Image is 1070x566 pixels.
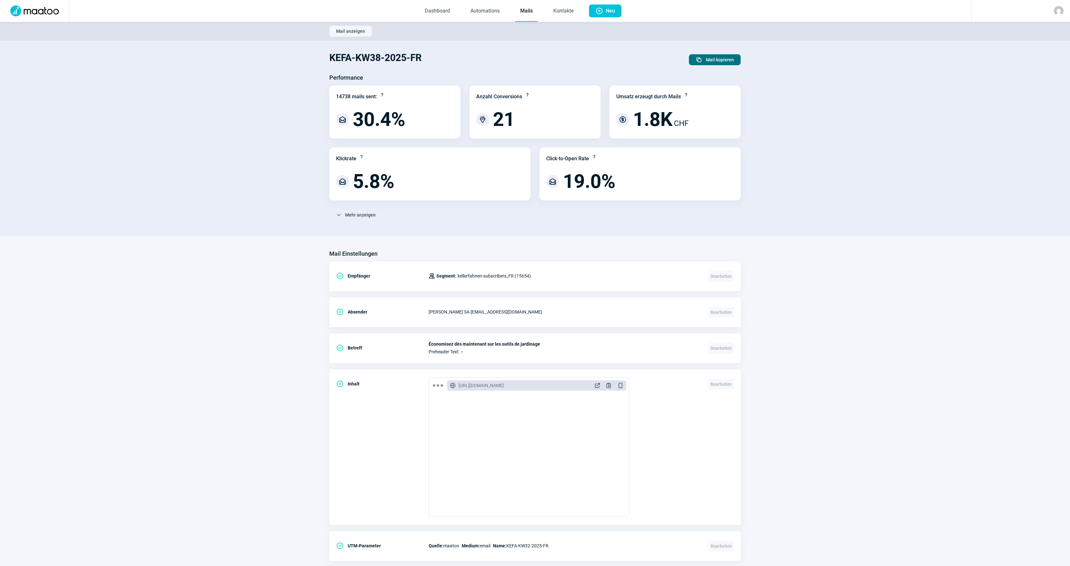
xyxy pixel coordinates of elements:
div: Umsatz erzeugt durch Mails [616,93,681,101]
span: Mail kopieren [706,55,734,65]
span: 19.0% [563,172,615,191]
div: Inhalt [336,377,429,390]
div: UTM-Parameter [336,539,429,552]
button: Mail anzeigen [329,26,372,37]
img: Logo [6,5,63,16]
span: Medium: [462,543,480,548]
span: Preheader Text: – [429,349,700,354]
span: Bearbeiten [708,343,734,354]
span: Mehr anzeigen [345,210,376,220]
div: Anzahl Conversions [476,93,522,101]
div: kellerfahnen-subscribers_FR (15654) [429,270,531,282]
h3: Performance [329,73,363,83]
a: Automations [465,1,505,22]
span: 21 [493,110,515,129]
button: Mehr anzeigen [329,209,382,220]
span: 30.4% [353,110,405,129]
a: Kontakte [548,1,579,22]
span: 1.8K [633,110,673,129]
div: 14738 mails sent: [336,93,377,101]
div: Absender [336,305,429,318]
img: avatar [1054,6,1064,16]
a: Mails [515,1,538,22]
span: Bearbeiten [708,541,734,552]
span: CHF [674,118,689,129]
span: Bearbeiten [708,271,734,282]
span: Mail anzeigen [336,26,365,36]
div: Klickrate [336,155,356,163]
button: Neu [589,4,621,17]
span: 5.8% [353,172,394,191]
div: Empfänger [336,270,429,282]
span: Neu [606,4,615,17]
a: Dashboard [420,1,455,22]
span: Quelle: [429,543,443,548]
span: email [462,542,490,550]
div: [PERSON_NAME] SA - [EMAIL_ADDRESS][DOMAIN_NAME] [429,305,700,318]
span: maatoo [429,542,459,550]
h1: KEFA-KW38-2025-FR [329,47,422,69]
span: [URL][DOMAIN_NAME] [459,382,504,389]
span: Name: [493,543,506,548]
span: KEFA-KW32-2025-FR [493,542,548,550]
span: Économisez dès maintenant sur les outils de jardinage [429,341,700,347]
div: Betreff [336,341,429,354]
h3: Mail Einstellungen [329,249,378,259]
div: Click-to-Open Rate [546,155,589,163]
span: Bearbeiten [708,379,734,390]
button: Mail kopieren [689,54,741,65]
span: Bearbeiten [708,307,734,318]
span: Segment: [436,272,456,280]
